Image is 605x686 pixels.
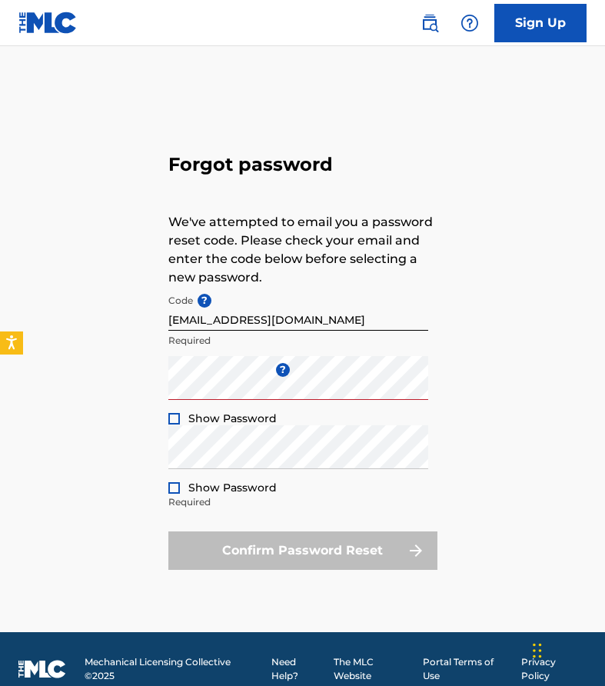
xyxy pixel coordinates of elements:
[168,495,428,509] p: Required
[494,4,587,42] a: Sign Up
[414,8,445,38] a: Public Search
[18,12,78,34] img: MLC Logo
[533,628,542,674] div: Drag
[423,655,513,683] a: Portal Terms of Use
[198,294,211,308] span: ?
[168,213,437,287] p: We've attempted to email you a password reset code. Please check your email and enter the code be...
[188,411,277,425] span: Show Password
[521,655,587,683] a: Privacy Policy
[168,334,428,348] p: Required
[276,363,290,377] span: ?
[168,153,437,176] h3: Forgot password
[85,655,262,683] span: Mechanical Licensing Collective © 2025
[460,14,479,32] img: help
[454,8,485,38] div: Help
[421,14,439,32] img: search
[18,660,66,678] img: logo
[528,612,605,686] iframe: Chat Widget
[271,655,325,683] a: Need Help?
[334,655,414,683] a: The MLC Website
[188,481,277,495] span: Show Password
